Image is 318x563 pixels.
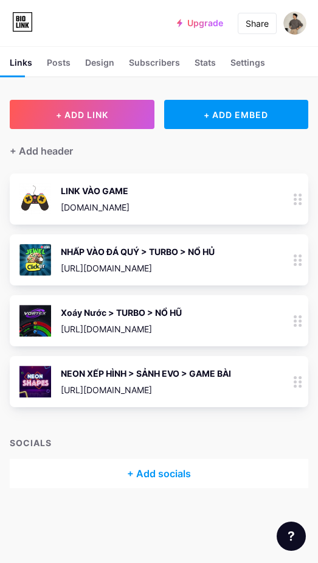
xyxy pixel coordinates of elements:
[56,110,108,120] span: + ADD LINK
[19,244,51,276] img: NHẤP VÀO ĐÁ QUÝ > TURBO > NỔ HỦ
[10,459,308,488] div: + Add socials
[85,56,114,76] div: Design
[283,12,306,35] img: gamodayneae
[10,100,154,129] button: + ADD LINK
[10,436,308,449] div: SOCIALS
[61,184,130,197] div: LINK VÀO GAME
[230,56,265,76] div: Settings
[61,323,182,335] div: [URL][DOMAIN_NAME]
[61,201,130,214] div: [DOMAIN_NAME]
[19,366,51,397] img: NEON XẾP HÌNH > SẢNH EVO > GAME BÀI
[19,305,51,337] img: Xoáy Nước > TURBO > NỔ HŨ
[10,56,32,76] div: Links
[246,17,269,30] div: Share
[61,306,182,319] div: Xoáy Nước > TURBO > NỔ HŨ
[61,367,231,380] div: NEON XẾP HÌNH > SẢNH EVO > GAME BÀI
[19,183,51,215] img: LINK VÀO GAME
[61,262,215,275] div: [URL][DOMAIN_NAME]
[47,56,71,76] div: Posts
[10,144,73,158] div: + Add header
[164,100,309,129] div: + ADD EMBED
[129,56,180,76] div: Subscribers
[195,56,216,76] div: Stats
[61,383,231,396] div: [URL][DOMAIN_NAME]
[177,18,223,28] a: Upgrade
[61,245,215,258] div: NHẤP VÀO ĐÁ QUÝ > TURBO > NỔ HỦ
